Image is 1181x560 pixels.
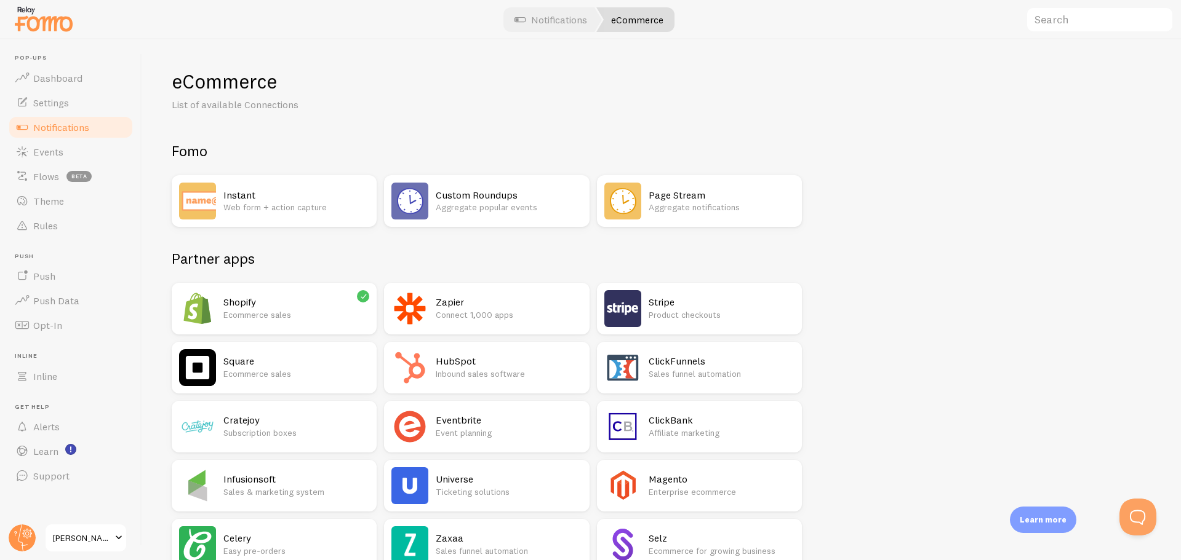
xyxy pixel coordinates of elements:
[33,72,82,84] span: Dashboard
[7,115,134,140] a: Notifications
[436,427,582,439] p: Event planning
[1010,507,1076,533] div: Learn more
[436,309,582,321] p: Connect 1,000 apps
[65,444,76,455] svg: <p>Watch New Feature Tutorials!</p>
[223,309,369,321] p: Ecommerce sales
[649,296,795,309] h2: Stripe
[604,183,641,219] img: Page Stream
[436,473,582,486] h2: Universe
[604,349,641,386] img: ClickFunnels
[179,349,216,386] img: Square
[7,264,134,288] a: Push
[179,183,216,219] img: Instant
[223,355,369,368] h2: Square
[436,532,582,545] h2: Zaxaa
[649,473,795,486] h2: Magento
[179,467,216,504] img: Infusionsoft
[436,201,582,213] p: Aggregate popular events
[649,486,795,498] p: Enterprise ecommerce
[649,201,795,213] p: Aggregate notifications
[1119,499,1156,535] iframe: Help Scout Beacon - Open
[172,69,1151,94] h1: eCommerce
[33,170,59,183] span: Flows
[44,523,127,553] a: [PERSON_NAME]
[7,140,134,164] a: Events
[33,97,69,109] span: Settings
[13,3,74,34] img: fomo-relay-logo-orange.svg
[33,146,63,158] span: Events
[223,189,369,202] h2: Instant
[649,368,795,380] p: Sales funnel automation
[223,545,369,557] p: Easy pre-orders
[172,141,802,160] h2: Fomo
[649,532,795,545] h2: Selz
[391,290,428,327] img: Zapier
[7,288,134,313] a: Push Data
[15,403,134,411] span: Get Help
[391,467,428,504] img: Universe
[7,164,134,189] a: Flows beta
[172,249,802,268] h2: Partner apps
[33,445,58,457] span: Learn
[649,427,795,439] p: Affiliate marketing
[223,473,369,486] h2: Infusionsoft
[33,195,64,207] span: Theme
[33,121,89,133] span: Notifications
[649,414,795,427] h2: ClickBank
[1020,514,1067,526] p: Learn more
[436,355,582,368] h2: HubSpot
[15,54,134,62] span: Pop-ups
[391,349,428,386] img: HubSpot
[7,189,134,213] a: Theme
[436,189,582,202] h2: Custom Roundups
[7,213,134,238] a: Rules
[223,414,369,427] h2: Cratejoy
[179,290,216,327] img: Shopify
[436,296,582,309] h2: Zapier
[436,414,582,427] h2: Eventbrite
[33,470,70,482] span: Support
[172,98,467,112] p: List of available Connections
[223,201,369,213] p: Web form + action capture
[7,364,134,388] a: Inline
[223,368,369,380] p: Ecommerce sales
[15,352,134,360] span: Inline
[33,270,55,282] span: Push
[7,313,134,337] a: Opt-In
[53,530,111,545] span: [PERSON_NAME]
[7,414,134,439] a: Alerts
[33,219,58,232] span: Rules
[604,408,641,445] img: ClickBank
[223,532,369,545] h2: Celery
[7,463,134,488] a: Support
[604,290,641,327] img: Stripe
[223,486,369,498] p: Sales & marketing system
[33,294,79,307] span: Push Data
[33,370,57,382] span: Inline
[33,420,60,433] span: Alerts
[649,309,795,321] p: Product checkouts
[179,408,216,445] img: Cratejoy
[436,545,582,557] p: Sales funnel automation
[7,439,134,463] a: Learn
[649,189,795,202] h2: Page Stream
[604,467,641,504] img: Magento
[436,368,582,380] p: Inbound sales software
[649,545,795,557] p: Ecommerce for growing business
[66,171,92,182] span: beta
[33,319,62,331] span: Opt-In
[436,486,582,498] p: Ticketing solutions
[391,183,428,219] img: Custom Roundups
[391,408,428,445] img: Eventbrite
[649,355,795,368] h2: ClickFunnels
[7,90,134,115] a: Settings
[7,66,134,90] a: Dashboard
[223,296,369,309] h2: Shopify
[15,253,134,261] span: Push
[223,427,369,439] p: Subscription boxes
